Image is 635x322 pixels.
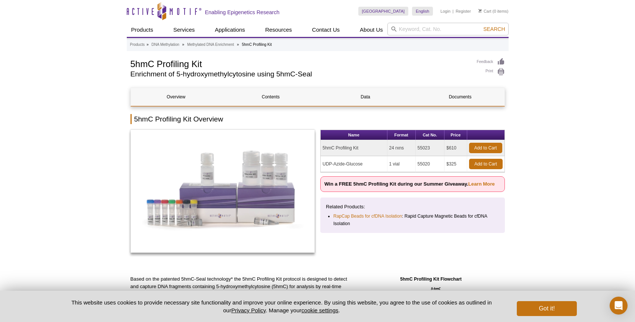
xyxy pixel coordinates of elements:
th: Cat No. [416,130,445,140]
a: Documents [415,88,506,106]
a: Register [456,9,471,14]
a: Methylated DNA Enrichment [187,41,234,48]
a: Cart [478,9,491,14]
div: Open Intercom Messenger [610,297,628,315]
a: Add to Cart [469,143,502,153]
button: Got it! [517,301,576,316]
li: (0 items) [478,7,509,16]
h1: 5hmC Profiling Kit [131,58,469,69]
li: : Rapid Capture Magnetic Beads for cfDNA Isolation [333,212,493,227]
a: Applications [210,23,249,37]
a: Learn More [468,181,495,187]
td: 55023 [416,140,445,156]
input: Keyword, Cat. No. [387,23,509,35]
td: 1 vial [387,156,416,172]
img: 5hmC Profiling Kit [131,130,315,253]
th: Price [444,130,467,140]
a: Feedback [477,58,505,66]
a: Privacy Policy [231,307,265,313]
strong: Win a FREE 5hmC Profiling Kit during our Summer Giveaway. [324,181,495,187]
a: Services [169,23,199,37]
li: » [237,42,239,47]
a: Overview [131,88,221,106]
a: Resources [261,23,296,37]
h2: Enrichment of 5-hydroxymethylcytosine using 5hmC-Seal [131,71,469,78]
a: Login [440,9,450,14]
td: $610 [444,140,467,156]
a: Contact Us [308,23,344,37]
a: English [412,7,433,16]
a: About Us [355,23,387,37]
a: Print [477,68,505,76]
a: Add to Cart [469,159,503,169]
p: This website uses cookies to provide necessary site functionality and improve your online experie... [59,299,505,314]
h2: 5hmC Profiling Kit Overview [131,114,505,124]
span: Search [483,26,505,32]
td: 5hmC Profiling Kit [321,140,387,156]
a: Data [320,88,411,106]
a: Products [127,23,158,37]
a: RapCap Beads for cfDNA Isolation [333,212,402,220]
li: » [182,42,185,47]
th: Format [387,130,416,140]
a: Contents [226,88,316,106]
p: Related Products: [326,203,499,211]
td: 24 rxns [387,140,416,156]
li: | [453,7,454,16]
a: Products [130,41,145,48]
strong: 5hmC Profiling Kit Flowchart [400,277,462,282]
li: 5hmC Profiling Kit [242,42,272,47]
td: 55020 [416,156,445,172]
img: Your Cart [478,9,482,13]
td: $325 [444,156,467,172]
button: Search [481,26,507,32]
td: UDP-Azide-Glucose [321,156,387,172]
h2: Enabling Epigenetics Research [205,9,280,16]
th: Name [321,130,387,140]
li: » [147,42,149,47]
a: DNA Methylation [151,41,179,48]
button: cookie settings [301,307,338,313]
a: [GEOGRAPHIC_DATA] [358,7,409,16]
